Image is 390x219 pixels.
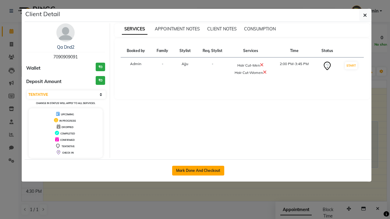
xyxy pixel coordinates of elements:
[196,44,229,57] th: Req. Stylist
[174,44,196,57] th: Stylist
[56,23,75,42] img: avatar
[244,26,276,32] span: CONSUMPTION
[345,62,357,69] button: START
[25,9,60,19] h5: Client Detail
[60,132,75,135] span: COMPLETED
[61,113,74,116] span: UPCOMING
[62,126,73,129] span: DROPPED
[272,44,316,57] th: Time
[207,26,237,32] span: CLIENT NOTES
[151,57,174,80] td: -
[62,151,74,154] span: CHECK-IN
[155,26,200,32] span: APPOINTMENT NOTES
[53,54,78,60] span: 7090909091
[182,61,188,66] span: Ajju
[172,166,224,176] button: Mark Done And Checkout
[26,78,62,85] span: Deposit Amount
[232,61,269,68] div: Hair Cut-Men
[122,24,147,35] span: SERVICES
[96,76,105,85] h3: ₹0
[59,119,76,122] span: IN PROGRESS
[57,44,74,50] a: Qa Dnd2
[62,145,75,148] span: TENTATIVE
[272,57,316,80] td: 2:00 PM-3:45 PM
[229,44,272,57] th: Services
[60,138,75,141] span: CONFIRMED
[316,44,339,57] th: Status
[121,44,151,57] th: Booked by
[151,44,174,57] th: Family
[121,57,151,80] td: Admin
[26,65,41,72] span: Wallet
[36,102,95,105] small: Change in status will apply to all services.
[196,57,229,80] td: -
[96,63,105,71] h3: ₹0
[232,68,269,76] div: Hair Cut-Women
